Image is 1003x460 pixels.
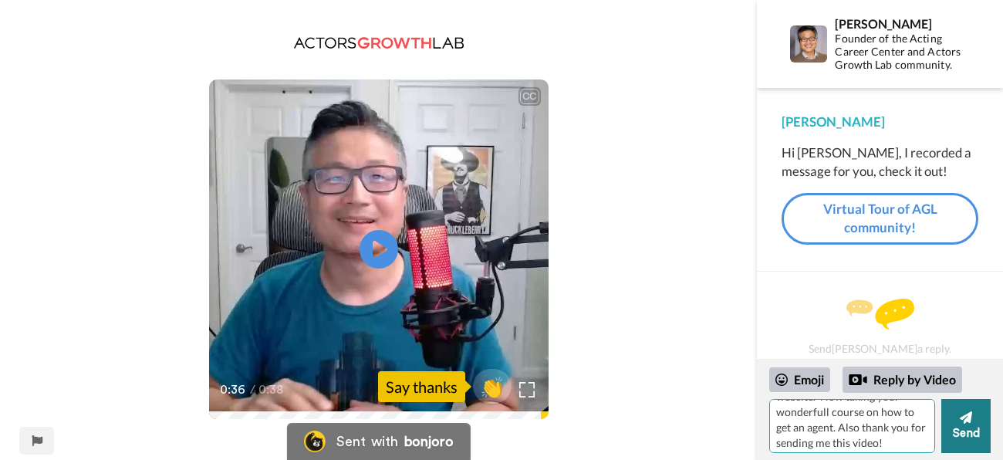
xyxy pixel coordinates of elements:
div: CC [520,89,539,104]
img: message.svg [846,299,914,330]
div: [PERSON_NAME] [782,113,978,131]
span: 0:36 [220,381,247,399]
div: Send [PERSON_NAME] a reply. [778,299,982,355]
img: Full screen [519,382,535,397]
a: Bonjoro LogoSent withbonjoro [287,423,471,460]
div: Sent with [336,435,398,448]
div: Say thanks [378,371,465,402]
span: 👏 [473,374,512,399]
textarea: Thank you so much! I am having a great time on this website. Now taking your wonderfull course on... [769,399,935,453]
div: Reply by Video [843,367,962,393]
img: Bonjoro Logo [304,431,326,452]
div: bonjoro [404,435,454,448]
img: ddb7bb12-6ce2-4fa8-baf4-e435779ce19a [294,37,464,49]
span: / [250,381,255,399]
button: 👏 [473,369,512,404]
div: Reply by Video [849,370,867,389]
div: [PERSON_NAME] [835,16,961,31]
div: Hi [PERSON_NAME], I recorded a message for you, check it out! [782,144,978,181]
a: Virtual Tour of AGL community! [782,193,978,245]
img: Profile Image [790,25,827,63]
div: Founder of the Acting Career Center and Actors Growth Lab community. [835,32,961,71]
div: Emoji [769,367,830,392]
span: 0:38 [258,381,285,399]
button: Send [941,399,991,453]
